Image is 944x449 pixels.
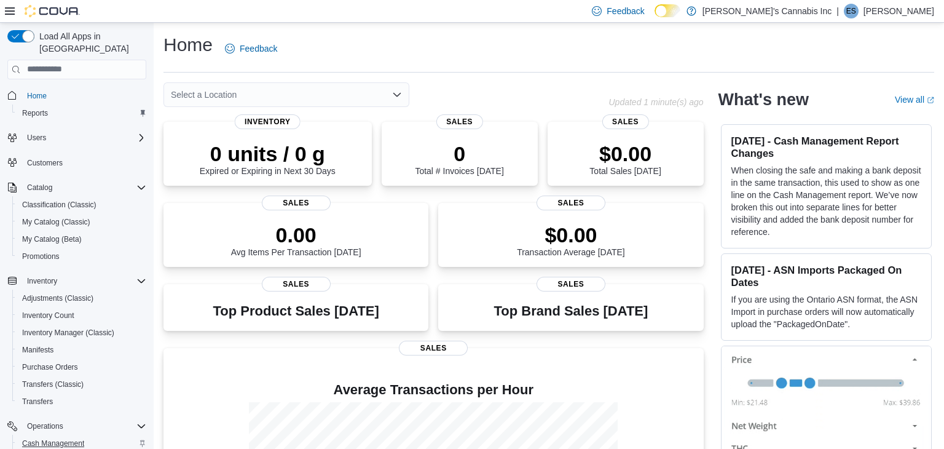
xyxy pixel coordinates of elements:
span: Inventory Manager (Classic) [17,325,146,340]
a: Reports [17,106,53,121]
span: Manifests [17,343,146,357]
button: Open list of options [392,90,402,100]
span: My Catalog (Classic) [22,217,90,227]
p: [PERSON_NAME] [863,4,934,18]
span: Sales [399,341,468,356]
span: Customers [27,158,63,168]
div: Transaction Average [DATE] [517,223,625,257]
span: Transfers (Classic) [22,379,84,389]
p: 0 units / 0 g [200,141,336,166]
span: Feedback [240,42,277,55]
button: Transfers [12,393,151,410]
span: Reports [17,106,146,121]
a: Inventory Count [17,308,79,323]
span: Catalog [27,183,52,193]
span: Sales [602,114,648,129]
span: Inventory Manager (Classic) [22,328,114,338]
span: Users [27,133,46,143]
a: Adjustments (Classic) [17,291,98,306]
span: Classification (Classic) [22,200,96,210]
a: Classification (Classic) [17,197,101,212]
button: Inventory [22,274,62,288]
span: ES [846,4,856,18]
span: Dark Mode [655,17,655,18]
span: Inventory [22,274,146,288]
button: My Catalog (Beta) [12,231,151,248]
div: Total # Invoices [DATE] [415,141,503,176]
span: Sales [537,277,605,292]
span: Promotions [22,252,60,261]
h4: Average Transactions per Hour [173,383,694,397]
span: Purchase Orders [17,360,146,375]
button: Catalog [22,180,57,195]
span: Inventory Count [17,308,146,323]
button: My Catalog (Classic) [12,213,151,231]
span: Home [22,88,146,103]
button: Inventory [2,272,151,290]
span: Cash Management [22,439,84,448]
p: | [836,4,839,18]
a: View allExternal link [895,95,934,105]
span: My Catalog (Beta) [22,234,82,244]
span: Load All Apps in [GEOGRAPHIC_DATA] [34,30,146,55]
h3: [DATE] - Cash Management Report Changes [731,135,921,159]
p: 0 [415,141,503,166]
span: My Catalog (Beta) [17,232,146,247]
button: Inventory Manager (Classic) [12,324,151,341]
a: Customers [22,156,68,170]
a: Inventory Manager (Classic) [17,325,119,340]
span: Sales [262,196,331,210]
a: Purchase Orders [17,360,83,375]
div: Expired or Expiring in Next 30 Days [200,141,336,176]
span: Sales [537,196,605,210]
button: Users [2,129,151,146]
button: Adjustments (Classic) [12,290,151,307]
h3: Top Product Sales [DATE] [213,304,379,319]
span: Transfers [22,397,53,407]
span: Transfers [17,394,146,409]
span: Home [27,91,47,101]
a: Transfers [17,394,58,409]
a: Promotions [17,249,65,264]
button: Manifests [12,341,151,359]
img: Cova [25,5,80,17]
h1: Home [163,33,213,57]
button: Classification (Classic) [12,196,151,213]
button: Reports [12,105,151,122]
span: Adjustments (Classic) [17,291,146,306]
span: Reports [22,108,48,118]
a: Feedback [220,36,282,61]
h2: What's new [718,90,809,109]
button: Operations [22,419,68,434]
a: Home [22,89,52,103]
span: Sales [436,114,483,129]
button: Promotions [12,248,151,265]
p: $0.00 [589,141,661,166]
button: Transfers (Classic) [12,376,151,393]
button: Users [22,130,51,145]
span: Manifests [22,345,53,355]
span: My Catalog (Classic) [17,215,146,229]
div: Erica Smith [844,4,859,18]
button: Catalog [2,179,151,196]
button: Operations [2,418,151,435]
a: Manifests [17,343,58,357]
div: Total Sales [DATE] [589,141,661,176]
h3: [DATE] - ASN Imports Packaged On Dates [731,264,921,288]
span: Classification (Classic) [17,197,146,212]
a: Transfers (Classic) [17,377,88,392]
button: Customers [2,154,151,172]
button: Home [2,87,151,105]
span: Operations [27,421,63,431]
p: [PERSON_NAME]'s Cannabis Inc [702,4,832,18]
span: Customers [22,155,146,170]
button: Purchase Orders [12,359,151,376]
span: Users [22,130,146,145]
span: Purchase Orders [22,362,78,372]
p: When closing the safe and making a bank deposit in the same transaction, this used to show as one... [731,164,921,238]
input: Dark Mode [655,4,680,17]
span: Inventory [27,276,57,286]
div: Avg Items Per Transaction [DATE] [231,223,361,257]
span: Feedback [607,5,644,17]
span: Inventory [235,114,301,129]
